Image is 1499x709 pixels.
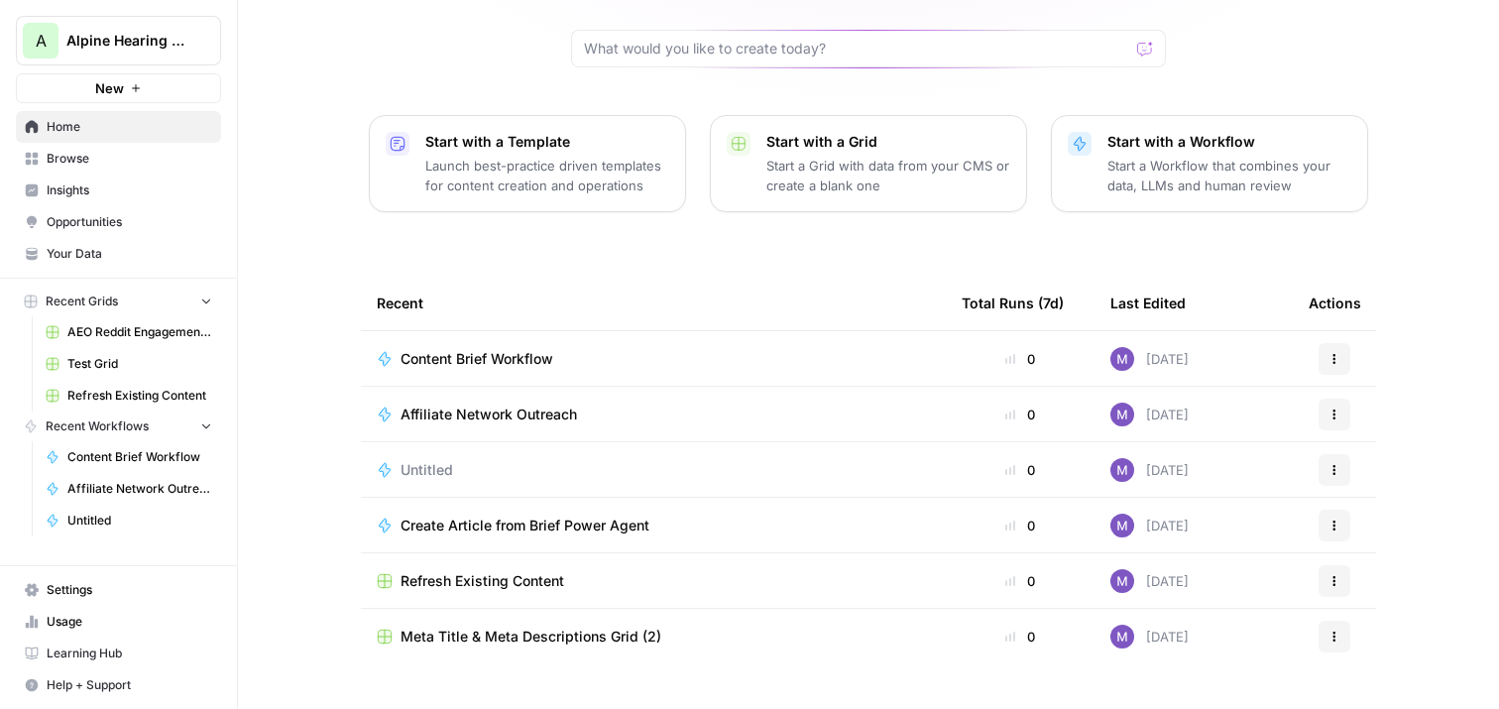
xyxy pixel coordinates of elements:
[95,78,124,98] span: New
[67,387,212,405] span: Refresh Existing Content
[1110,403,1134,426] img: e6kq70s8a9t62dv0jzffhfgm2ef9
[425,156,669,195] p: Launch best-practice driven templates for content creation and operations
[16,638,221,669] a: Learning Hub
[16,73,221,103] button: New
[401,516,649,535] span: Create Article from Brief Power Agent
[46,293,118,310] span: Recent Grids
[47,150,212,168] span: Browse
[37,441,221,473] a: Content Brief Workflow
[37,473,221,505] a: Affiliate Network Outreach
[369,115,686,212] button: Start with a TemplateLaunch best-practice driven templates for content creation and operations
[47,245,212,263] span: Your Data
[425,132,669,152] p: Start with a Template
[1110,458,1134,482] img: e6kq70s8a9t62dv0jzffhfgm2ef9
[377,460,930,480] a: Untitled
[377,349,930,369] a: Content Brief Workflow
[401,571,564,591] span: Refresh Existing Content
[67,448,212,466] span: Content Brief Workflow
[47,213,212,231] span: Opportunities
[1110,403,1189,426] div: [DATE]
[47,581,212,599] span: Settings
[16,669,221,701] button: Help + Support
[962,571,1079,591] div: 0
[37,505,221,536] a: Untitled
[67,323,212,341] span: AEO Reddit Engagement (1)
[67,480,212,498] span: Affiliate Network Outreach
[962,349,1079,369] div: 0
[47,613,212,631] span: Usage
[16,143,221,175] a: Browse
[67,512,212,530] span: Untitled
[1051,115,1368,212] button: Start with a WorkflowStart a Workflow that combines your data, LLMs and human review
[401,460,453,480] span: Untitled
[37,348,221,380] a: Test Grid
[16,175,221,206] a: Insights
[377,627,930,647] a: Meta Title & Meta Descriptions Grid (2)
[37,316,221,348] a: AEO Reddit Engagement (1)
[16,606,221,638] a: Usage
[401,349,553,369] span: Content Brief Workflow
[1110,625,1134,649] img: e6kq70s8a9t62dv0jzffhfgm2ef9
[66,31,186,51] span: Alpine Hearing Protection
[1110,514,1134,537] img: e6kq70s8a9t62dv0jzffhfgm2ef9
[36,29,47,53] span: A
[377,571,930,591] a: Refresh Existing Content
[766,156,1010,195] p: Start a Grid with data from your CMS or create a blank one
[16,238,221,270] a: Your Data
[584,39,1129,59] input: What would you like to create today?
[1110,625,1189,649] div: [DATE]
[377,516,930,535] a: Create Article from Brief Power Agent
[16,206,221,238] a: Opportunities
[47,118,212,136] span: Home
[1107,132,1351,152] p: Start with a Workflow
[377,276,930,330] div: Recent
[710,115,1027,212] button: Start with a GridStart a Grid with data from your CMS or create a blank one
[16,111,221,143] a: Home
[47,181,212,199] span: Insights
[962,460,1079,480] div: 0
[1110,276,1186,330] div: Last Edited
[47,645,212,662] span: Learning Hub
[1110,569,1134,593] img: e6kq70s8a9t62dv0jzffhfgm2ef9
[37,380,221,412] a: Refresh Existing Content
[377,405,930,424] a: Affiliate Network Outreach
[16,287,221,316] button: Recent Grids
[16,412,221,441] button: Recent Workflows
[16,16,221,65] button: Workspace: Alpine Hearing Protection
[1110,347,1189,371] div: [DATE]
[401,405,577,424] span: Affiliate Network Outreach
[67,355,212,373] span: Test Grid
[962,276,1064,330] div: Total Runs (7d)
[46,417,149,435] span: Recent Workflows
[16,574,221,606] a: Settings
[1110,458,1189,482] div: [DATE]
[962,516,1079,535] div: 0
[1107,156,1351,195] p: Start a Workflow that combines your data, LLMs and human review
[1110,569,1189,593] div: [DATE]
[962,405,1079,424] div: 0
[962,627,1079,647] div: 0
[1110,514,1189,537] div: [DATE]
[1309,276,1361,330] div: Actions
[1110,347,1134,371] img: e6kq70s8a9t62dv0jzffhfgm2ef9
[766,132,1010,152] p: Start with a Grid
[401,627,661,647] span: Meta Title & Meta Descriptions Grid (2)
[47,676,212,694] span: Help + Support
